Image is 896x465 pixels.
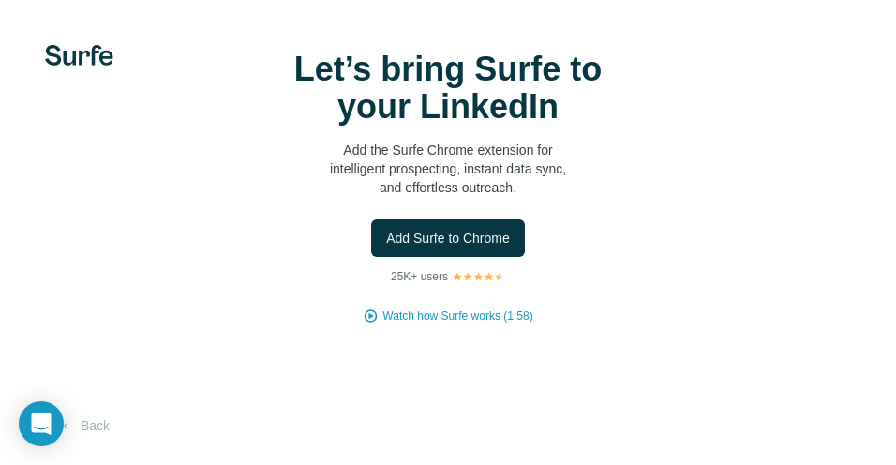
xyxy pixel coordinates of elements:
button: Add Surfe to Chrome [371,219,525,257]
button: Back [45,409,123,442]
h1: Let’s bring Surfe to your LinkedIn [261,51,635,126]
span: Add Surfe to Chrome [386,229,510,247]
button: Watch how Surfe works (1:58) [382,307,532,324]
p: 25K+ users [391,268,448,285]
img: Surfe's logo [45,45,113,66]
img: Rating Stars [452,271,505,282]
div: Open Intercom Messenger [19,401,64,446]
p: Add the Surfe Chrome extension for intelligent prospecting, instant data sync, and effortless out... [261,141,635,197]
